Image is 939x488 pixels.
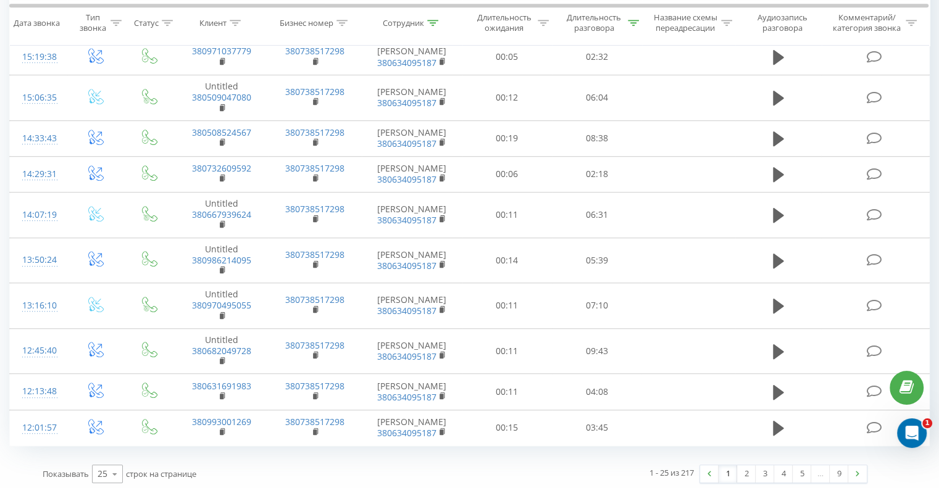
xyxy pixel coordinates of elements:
td: 07:10 [552,283,641,329]
td: [PERSON_NAME] [362,283,462,329]
a: 380634095187 [377,427,436,439]
div: Дата звонка [14,18,60,28]
div: Комментарий/категория звонка [830,13,903,34]
td: 00:11 [462,374,552,410]
div: 13:16:10 [22,294,55,318]
a: 380634095187 [377,138,436,149]
div: Статус [134,18,159,28]
a: 4 [774,465,793,482]
div: Бизнес номер [280,18,333,28]
div: Длительность ожидания [474,13,535,34]
a: 380738517298 [285,249,344,260]
a: 9 [830,465,848,482]
td: [PERSON_NAME] [362,328,462,374]
td: [PERSON_NAME] [362,192,462,238]
a: 380634095187 [377,173,436,185]
td: Untitled [175,283,268,329]
td: 09:43 [552,328,641,374]
div: 12:01:57 [22,416,55,440]
a: 380993001269 [192,416,251,428]
td: 00:11 [462,283,552,329]
a: 380682049728 [192,345,251,357]
td: [PERSON_NAME] [362,120,462,156]
a: 380738517298 [285,86,344,97]
td: 02:18 [552,156,641,192]
div: Клиент [199,18,227,28]
a: 380738517298 [285,416,344,428]
a: 5 [793,465,811,482]
a: 380970495055 [192,299,251,311]
a: 380738517298 [285,380,344,392]
td: Untitled [175,328,268,374]
td: Untitled [175,238,268,283]
a: 380634095187 [377,305,436,316]
td: 00:11 [462,328,552,374]
div: 15:19:38 [22,45,55,69]
a: 2 [737,465,756,482]
a: 380634095187 [377,214,436,226]
div: 13:50:24 [22,248,55,272]
a: 380634095187 [377,350,436,362]
a: 3 [756,465,774,482]
td: 00:11 [462,192,552,238]
td: Untitled [175,192,268,238]
td: 06:31 [552,192,641,238]
div: 25 [98,468,107,480]
a: 380738517298 [285,126,344,138]
a: 380509047080 [192,91,251,103]
td: [PERSON_NAME] [362,374,462,410]
td: 02:32 [552,39,641,75]
a: 380634095187 [377,97,436,109]
span: Показывать [43,468,89,479]
a: 380738517298 [285,339,344,351]
a: 380634095187 [377,391,436,403]
td: 00:05 [462,39,552,75]
td: 04:08 [552,374,641,410]
div: 1 - 25 из 217 [649,466,694,479]
div: Аудиозапись разговора [746,13,819,34]
a: 380738517298 [285,162,344,174]
td: [PERSON_NAME] [362,410,462,445]
div: Сотрудник [383,18,424,28]
td: [PERSON_NAME] [362,75,462,121]
td: 00:06 [462,156,552,192]
td: 00:12 [462,75,552,121]
div: 14:29:31 [22,162,55,186]
div: 12:13:48 [22,379,55,403]
div: … [811,465,830,482]
a: 380634095187 [377,260,436,271]
td: 03:45 [552,410,641,445]
div: Длительность разговора [563,13,625,34]
td: 00:15 [462,410,552,445]
td: [PERSON_NAME] [362,156,462,192]
a: 380738517298 [285,45,344,57]
td: Untitled [175,75,268,121]
span: 1 [922,418,932,428]
div: Тип звонка [78,13,107,34]
a: 380667939624 [192,209,251,220]
td: 00:19 [462,120,552,156]
a: 380986214095 [192,254,251,266]
td: [PERSON_NAME] [362,238,462,283]
a: 380508524567 [192,126,251,138]
div: 15:06:35 [22,86,55,110]
div: 12:45:40 [22,339,55,363]
td: [PERSON_NAME] [362,39,462,75]
a: 380738517298 [285,294,344,305]
div: 14:07:19 [22,203,55,227]
iframe: Intercom live chat [897,418,927,448]
a: 380738517298 [285,203,344,215]
div: 14:33:43 [22,126,55,151]
a: 380634095187 [377,57,436,68]
td: 00:14 [462,238,552,283]
td: 06:04 [552,75,641,121]
td: 05:39 [552,238,641,283]
a: 380631691983 [192,380,251,392]
span: строк на странице [126,468,196,479]
td: 08:38 [552,120,641,156]
a: 1 [719,465,737,482]
a: 380732609592 [192,162,251,174]
div: Название схемы переадресации [653,13,718,34]
a: 380971037779 [192,45,251,57]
